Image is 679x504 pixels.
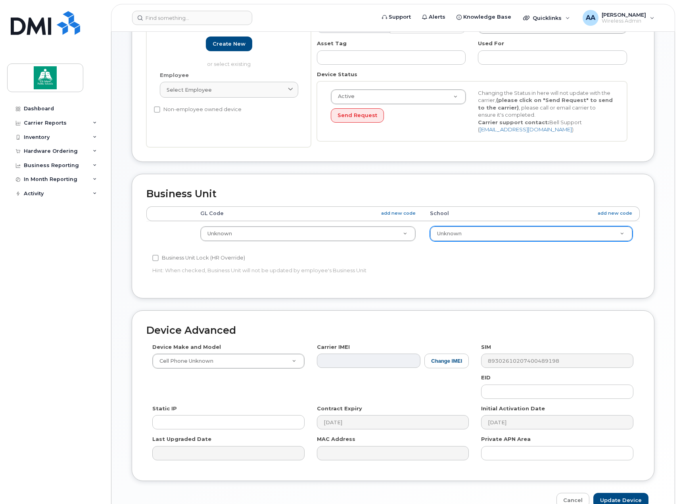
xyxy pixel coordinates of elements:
label: Business Unit Lock (HR Override) [152,253,245,263]
a: add new code [598,210,632,217]
span: Unknown [207,231,232,237]
span: Quicklinks [533,15,562,21]
input: Business Unit Lock (HR Override) [152,255,159,261]
strong: (please click on "Send Request" to send to the carrier) [478,97,613,111]
a: add new code [381,210,416,217]
label: Used For [478,40,504,47]
label: Contract Expiry [317,405,362,412]
span: Wireless Admin [602,18,646,24]
label: Carrier IMEI [317,343,350,351]
span: AA [586,13,595,23]
div: Quicklinks [518,10,575,26]
span: Select employee [167,86,212,94]
label: Non-employee owned device [154,105,242,114]
a: Select employee [160,82,298,98]
div: Changing the Status in here will not update with the carrier, , please call or email carrier to e... [472,89,619,133]
a: [EMAIL_ADDRESS][DOMAIN_NAME] [480,126,572,133]
a: Active [331,90,466,104]
span: Alerts [429,13,445,21]
a: Unknown [430,227,632,241]
span: Active [333,93,355,100]
button: Change IMEI [424,354,469,368]
strong: Carrier support contact: [478,119,549,125]
p: Hint: When checked, Business Unit will not be updated by employee's Business Unit [152,267,469,274]
th: School [423,206,640,221]
a: Alerts [416,9,451,25]
label: Private APN Area [481,435,531,443]
label: Asset Tag [317,40,347,47]
a: Support [376,9,416,25]
p: or select existing [160,60,298,68]
label: Device Status [317,71,357,78]
span: Support [389,13,411,21]
input: Non-employee owned device [154,106,160,113]
span: Cell Phone Unknown [155,358,213,365]
label: SIM [481,343,491,351]
span: [PERSON_NAME] [602,12,646,18]
span: Unknown [437,231,462,237]
div: Alyssa Alvarado [577,10,660,26]
th: GL Code [193,206,423,221]
span: Knowledge Base [463,13,511,21]
label: Static IP [152,405,177,412]
label: MAC Address [317,435,355,443]
input: Find something... [132,11,252,25]
label: Device Make and Model [152,343,221,351]
a: Knowledge Base [451,9,517,25]
label: Last Upgraded Date [152,435,211,443]
label: Initial Activation Date [481,405,545,412]
h2: Business Unit [146,189,640,200]
a: Cell Phone Unknown [153,354,304,368]
h2: Device Advanced [146,325,640,336]
a: Create new [206,37,252,51]
label: Employee [160,71,189,79]
button: Send Request [331,108,384,123]
a: Unknown [201,227,415,241]
label: EID [481,374,491,381]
